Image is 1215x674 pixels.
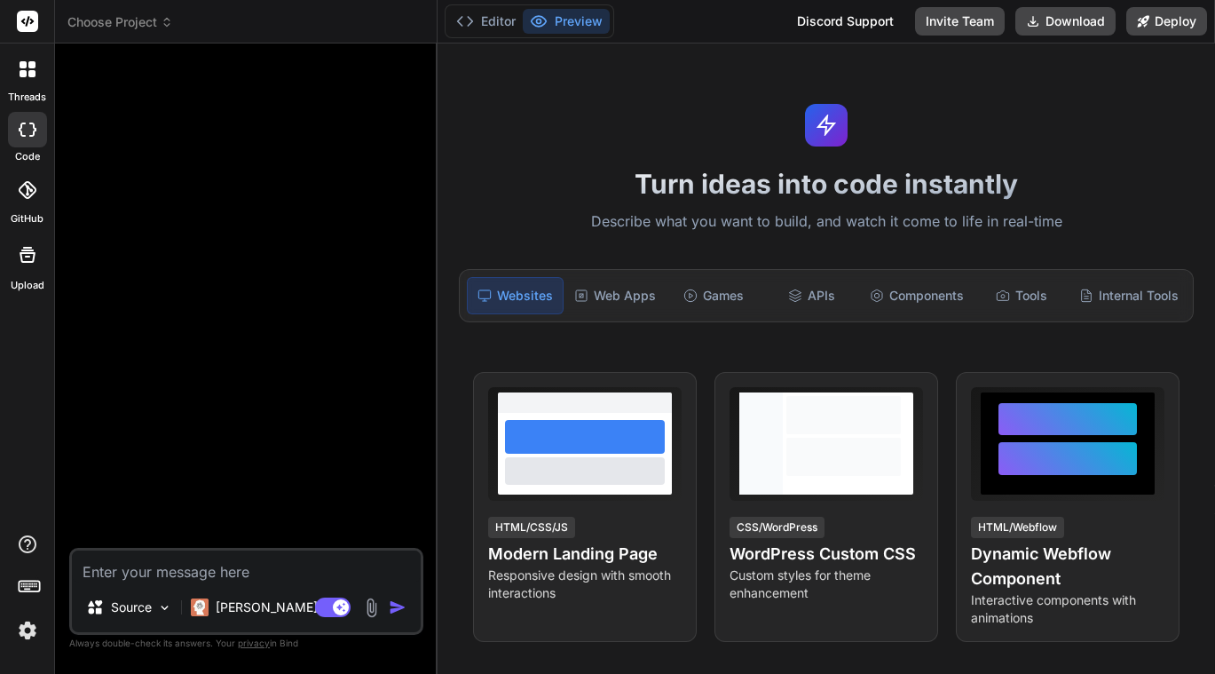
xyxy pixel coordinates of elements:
button: Invite Team [915,7,1005,36]
div: Websites [467,277,563,314]
div: Components [863,277,971,314]
img: settings [12,615,43,646]
h1: Turn ideas into code instantly [448,168,1204,200]
img: attachment [361,598,382,618]
button: Deploy [1126,7,1207,36]
div: Internal Tools [1072,277,1186,314]
span: privacy [238,638,270,648]
img: Pick Models [157,600,172,615]
label: Upload [11,278,44,293]
button: Editor [449,9,523,34]
p: Custom styles for theme enhancement [730,567,923,602]
button: Download [1015,7,1116,36]
h4: WordPress Custom CSS [730,542,923,567]
div: Tools [974,277,1069,314]
p: Interactive components with animations [971,591,1164,627]
div: HTML/Webflow [971,517,1064,538]
button: Preview [523,9,610,34]
h4: Modern Landing Page [488,542,682,567]
label: code [15,149,40,164]
p: Describe what you want to build, and watch it come to life in real-time [448,210,1204,234]
div: APIs [764,277,858,314]
p: Responsive design with smooth interactions [488,567,682,602]
div: HTML/CSS/JS [488,517,575,538]
div: Web Apps [567,277,663,314]
h4: Dynamic Webflow Component [971,542,1164,591]
div: Discord Support [786,7,904,36]
label: threads [8,90,46,105]
div: Games [667,277,761,314]
img: Claude 4 Sonnet [191,599,209,616]
p: Source [111,599,152,616]
span: Choose Project [67,13,173,31]
label: GitHub [11,211,43,226]
p: [PERSON_NAME] 4 S.. [216,599,348,616]
img: icon [389,599,406,616]
div: CSS/WordPress [730,517,824,538]
p: Always double-check its answers. Your in Bind [69,635,423,652]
